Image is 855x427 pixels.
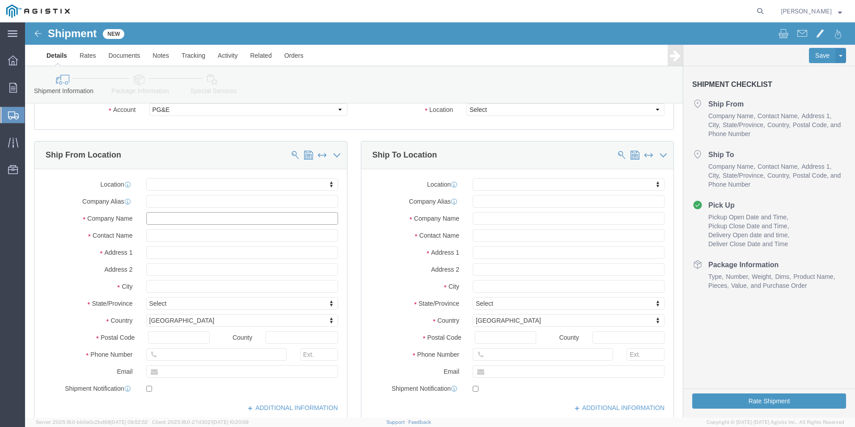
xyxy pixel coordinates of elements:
[36,419,148,425] span: Server: 2025.18.0-bb0e0c2bd68
[707,418,844,426] span: Copyright © [DATE]-[DATE] Agistix Inc., All Rights Reserved
[152,419,249,425] span: Client: 2025.18.0-27d3021
[780,6,842,17] button: [PERSON_NAME]
[408,419,431,425] a: Feedback
[6,4,70,18] img: logo
[25,22,855,418] iframe: FS Legacy Container
[781,6,832,16] span: DANIEL CHAVEZ
[110,419,148,425] span: [DATE] 09:52:52
[386,419,409,425] a: Support
[212,419,249,425] span: [DATE] 10:20:09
